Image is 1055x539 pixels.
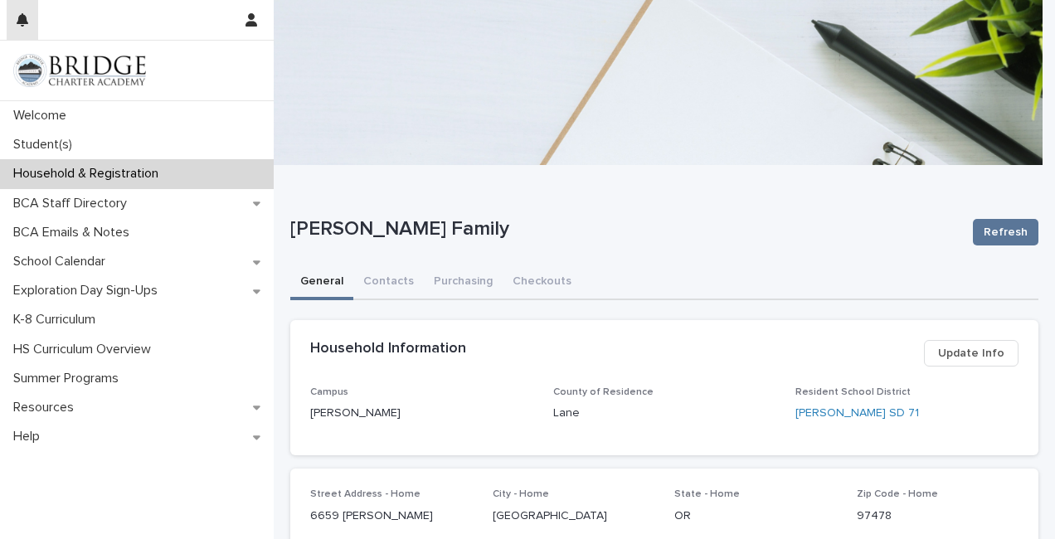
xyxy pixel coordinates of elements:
p: [GEOGRAPHIC_DATA] [493,507,655,525]
button: Refresh [973,219,1038,245]
span: Campus [310,387,348,397]
img: V1C1m3IdTEidaUdm9Hs0 [13,54,146,87]
p: Help [7,429,53,444]
h2: Household Information [310,340,466,358]
p: BCA Emails & Notes [7,225,143,240]
span: Street Address - Home [310,489,421,499]
span: Zip Code - Home [857,489,938,499]
a: [PERSON_NAME] SD 71 [795,405,919,422]
p: Welcome [7,108,80,124]
p: OR [674,507,837,525]
span: State - Home [674,489,740,499]
p: Lane [553,405,776,422]
span: City - Home [493,489,549,499]
p: Summer Programs [7,371,132,386]
p: Exploration Day Sign-Ups [7,283,171,299]
span: Update Info [938,345,1004,362]
p: School Calendar [7,254,119,269]
p: [PERSON_NAME] [310,405,533,422]
p: BCA Staff Directory [7,196,140,211]
p: Student(s) [7,137,85,153]
button: Checkouts [503,265,581,300]
p: 97478 [857,507,1019,525]
p: [PERSON_NAME] Family [290,217,960,241]
button: Update Info [924,340,1019,367]
span: County of Residence [553,387,654,397]
p: K-8 Curriculum [7,312,109,328]
button: Purchasing [424,265,503,300]
button: Contacts [353,265,424,300]
p: 6659 [PERSON_NAME] [310,507,473,525]
button: General [290,265,353,300]
p: HS Curriculum Overview [7,342,164,357]
p: Resources [7,400,87,415]
span: Refresh [984,224,1028,240]
p: Household & Registration [7,166,172,182]
span: Resident School District [795,387,911,397]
